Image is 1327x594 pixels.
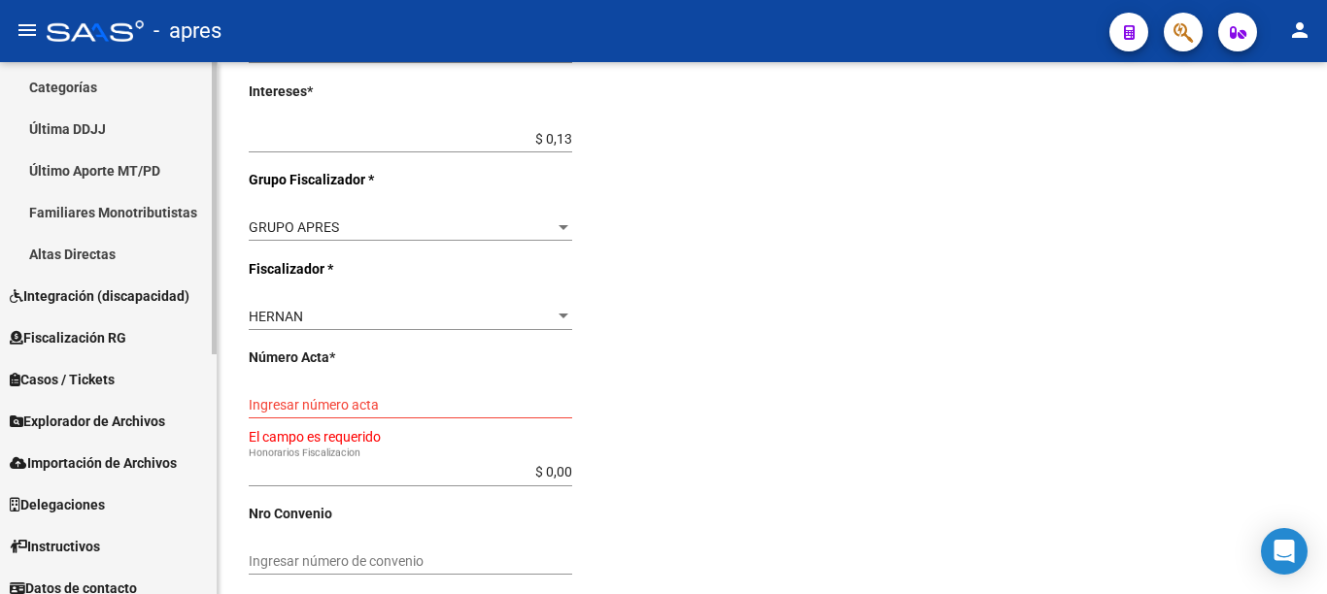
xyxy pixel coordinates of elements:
p: Grupo Fiscalizador * [249,169,395,190]
p: Número Acta [249,346,395,368]
span: - apres [153,10,221,52]
div: Open Intercom Messenger [1261,528,1308,575]
span: HERNAN [249,309,303,324]
span: Casos / Tickets [10,369,115,390]
p: Nro Convenio [249,503,395,524]
span: Explorador de Archivos [10,411,165,432]
mat-icon: person [1288,18,1311,42]
span: Delegaciones [10,494,105,515]
span: Fiscalización RG [10,327,126,348]
span: Integración (discapacidad) [10,285,189,307]
p: Intereses [249,81,395,102]
p: Fiscalizador * [249,258,395,280]
span: Instructivos [10,536,100,557]
p: El campo es requerido [249,426,718,447]
span: Importación de Archivos [10,452,177,474]
mat-icon: menu [16,18,39,42]
span: GRUPO APRES [249,219,339,235]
